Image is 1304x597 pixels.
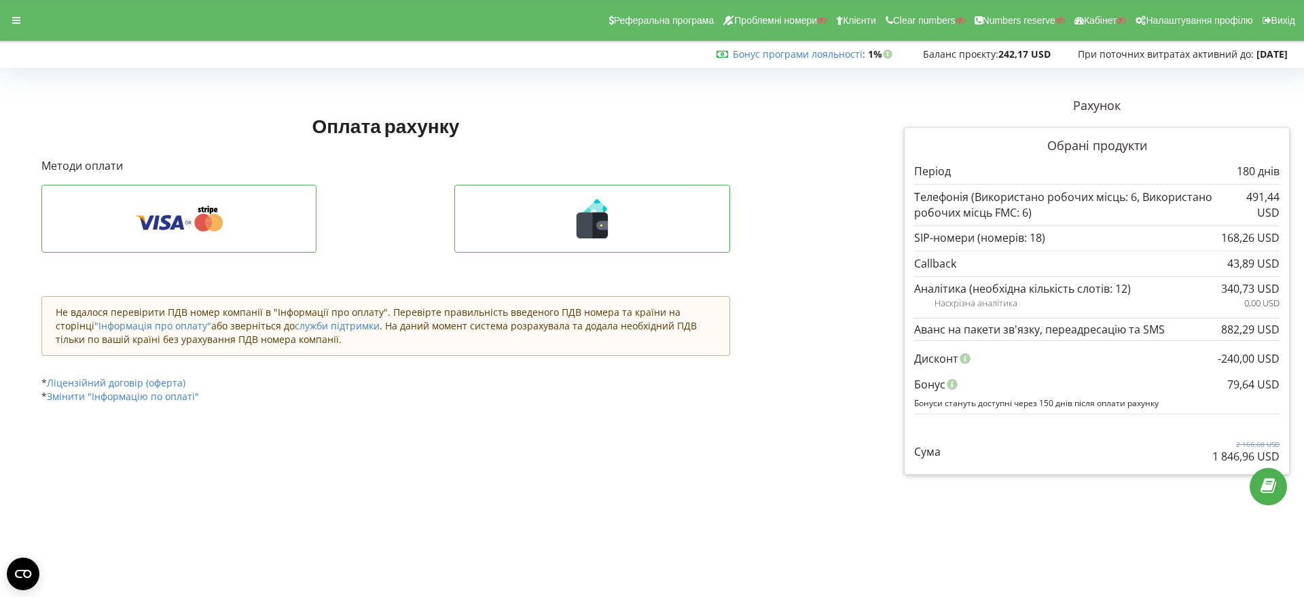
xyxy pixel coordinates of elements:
[94,319,211,332] a: "Інформація про оплату"
[1212,439,1280,449] p: 2 166,60 USD
[914,323,1280,336] div: Аванс на пакети зв'язку, переадресацію та SMS
[868,48,896,60] strong: 1%
[914,444,941,460] p: Сума
[1078,48,1254,60] span: При поточних витратах активний до:
[998,48,1051,60] strong: 242,17 USD
[914,256,956,272] p: Callback
[734,15,817,26] span: Проблемні номери
[1271,15,1295,26] span: Вихід
[47,376,185,389] a: Ліцензійний договір (оферта)
[914,397,1280,409] p: Бонуси стануть доступні через 150 днів після оплати рахунку
[893,15,956,26] span: Clear numbers
[41,296,730,356] div: Не вдалося перевірити ПДВ номер компанії в "Інформації про оплату". Перевірте правильність введен...
[1218,346,1280,372] div: -240,00 USD
[1084,15,1117,26] span: Кабінет
[733,48,865,60] span: :
[843,15,876,26] span: Клієнти
[7,558,39,590] button: Open CMP widget
[41,113,730,138] h1: Оплата рахунку
[1227,256,1280,272] p: 43,89 USD
[1237,164,1280,179] p: 180 днів
[47,390,199,403] a: Змінити "Інформацію по оплаті"
[1256,48,1288,60] strong: [DATE]
[1227,372,1280,397] div: 79,64 USD
[1244,297,1280,310] p: 0,00 USD
[914,230,1045,246] p: SIP-номери (номерів: 18)
[914,281,1131,297] p: Аналітика (необхідна кількість слотів: 12)
[914,137,1280,155] p: Обрані продукти
[914,372,1280,397] div: Бонус
[1146,15,1252,26] span: Налаштування профілю
[914,189,1235,221] p: Телефонія (Використано робочих місць: 6, Використано робочих місць FMC: 6)
[1221,281,1280,297] p: 340,73 USD
[295,319,380,332] a: служби підтримки
[923,48,998,60] span: Баланс проєкту:
[983,15,1055,26] span: Numbers reserve
[904,97,1290,115] p: Рахунок
[914,164,951,179] p: Період
[1221,230,1280,246] p: 168,26 USD
[1212,449,1280,465] p: 1 846,96 USD
[935,297,1017,310] span: Наскрізна аналітика
[1221,323,1280,336] div: 882,29 USD
[41,158,730,174] p: Методи оплати
[914,346,1280,372] div: Дисконт
[614,15,714,26] span: Реферальна програма
[733,48,863,60] a: Бонус програми лояльності
[1235,189,1280,221] p: 491,44 USD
